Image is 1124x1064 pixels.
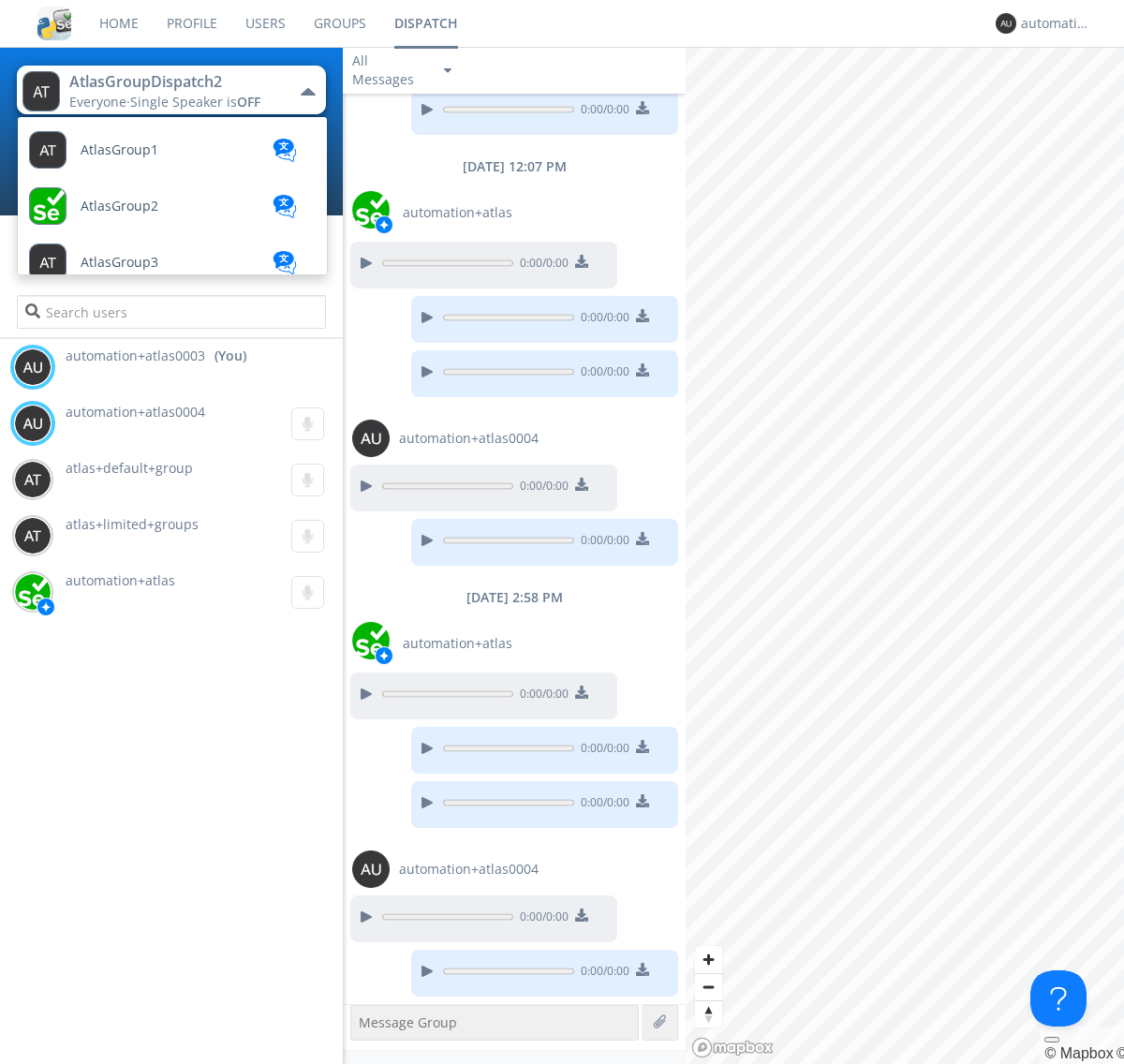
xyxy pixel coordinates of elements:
img: d2d01cd9b4174d08988066c6d424eccd [352,622,390,659]
span: atlas+limited+groups [66,515,199,533]
div: All Messages [352,52,427,89]
img: caret-down-sm.svg [444,68,451,73]
ul: AtlasGroupDispatch2Everyone·Single Speaker isOFF [17,116,328,275]
span: AtlasGroup2 [81,199,158,214]
span: 0:00 / 0:00 [574,963,629,983]
img: download media button [575,909,588,922]
span: 0:00 / 0:00 [513,255,569,275]
img: 373638.png [352,420,390,457]
span: 0:00 / 0:00 [574,101,629,122]
img: download media button [636,963,649,976]
img: d2d01cd9b4174d08988066c6d424eccd [14,573,52,611]
div: Everyone · [69,93,280,111]
span: 0:00 / 0:00 [574,532,629,553]
input: Search users [17,295,325,329]
img: 373638.png [14,461,52,498]
div: [DATE] 2:58 PM [343,588,686,607]
span: automation+atlas [403,634,512,653]
img: download media button [575,686,588,699]
span: 0:00 / 0:00 [513,686,569,706]
img: 373638.png [14,405,52,442]
span: 0:00 / 0:00 [574,740,629,761]
img: download media button [575,478,588,491]
span: automation+atlas0004 [399,429,539,448]
img: download media button [636,794,649,807]
span: automation+atlas [403,203,512,222]
img: download media button [636,740,649,753]
img: translation-blue.svg [271,139,299,162]
img: download media button [636,532,649,545]
span: 0:00 / 0:00 [574,794,629,815]
a: Mapbox [1044,1045,1113,1061]
button: Zoom out [695,973,722,1000]
img: download media button [575,255,588,268]
img: 373638.png [14,348,52,386]
img: 373638.png [14,517,52,554]
img: d2d01cd9b4174d08988066c6d424eccd [352,191,390,229]
span: AtlasGroup3 [81,256,158,270]
img: download media button [636,363,649,377]
button: AtlasGroupDispatch2Everyone·Single Speaker isOFF [17,66,325,114]
span: atlas+default+group [66,459,193,477]
div: (You) [214,347,246,365]
span: 0:00 / 0:00 [574,309,629,330]
button: Zoom in [695,946,722,973]
iframe: Toggle Customer Support [1030,970,1087,1027]
span: automation+atlas0003 [66,347,205,365]
a: Mapbox logo [691,1037,774,1058]
button: Reset bearing to north [695,1000,722,1027]
span: automation+atlas0004 [66,403,205,421]
span: 0:00 / 0:00 [513,478,569,498]
img: cddb5a64eb264b2086981ab96f4c1ba7 [37,7,71,40]
span: automation+atlas0004 [399,860,539,879]
button: Toggle attribution [1044,1037,1059,1042]
img: 373638.png [352,850,390,888]
div: [DATE] 12:07 PM [343,157,686,176]
img: translation-blue.svg [271,195,299,218]
div: AtlasGroupDispatch2 [69,71,280,93]
img: 373638.png [22,71,60,111]
span: 0:00 / 0:00 [513,909,569,929]
div: automation+atlas0003 [1021,14,1091,33]
img: 373638.png [996,13,1016,34]
img: download media button [636,101,649,114]
span: Single Speaker is [130,93,260,111]
span: Reset bearing to north [695,1001,722,1027]
span: AtlasGroup1 [81,143,158,157]
span: 0:00 / 0:00 [574,363,629,384]
img: download media button [636,309,649,322]
span: OFF [237,93,260,111]
img: translation-blue.svg [271,251,299,274]
span: Zoom out [695,974,722,1000]
span: automation+atlas [66,571,175,589]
